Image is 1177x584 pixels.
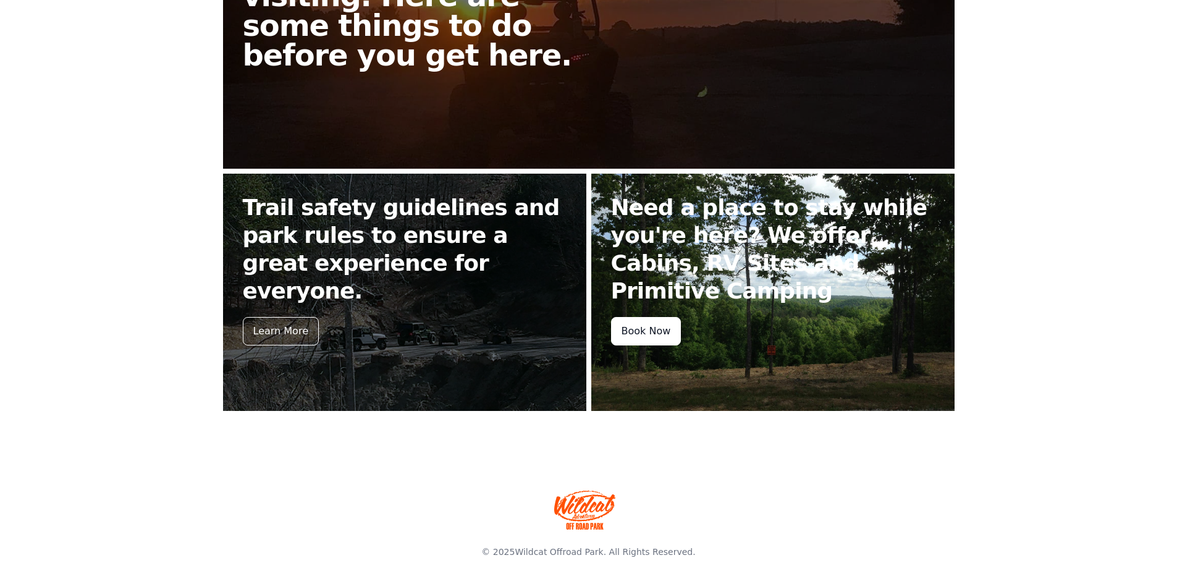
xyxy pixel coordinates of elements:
[243,317,319,345] div: Learn More
[243,193,567,305] h2: Trail safety guidelines and park rules to ensure a great experience for everyone.
[481,547,695,557] span: © 2025 . All Rights Reserved.
[515,547,603,557] a: Wildcat Offroad Park
[611,193,935,305] h2: Need a place to stay while you're here? We offer Cabins, RV Sites and Primitive Camping
[223,174,586,411] a: Trail safety guidelines and park rules to ensure a great experience for everyone. Learn More
[554,490,616,530] img: Wildcat Offroad park
[591,174,955,411] a: Need a place to stay while you're here? We offer Cabins, RV Sites and Primitive Camping Book Now
[611,317,681,345] div: Book Now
